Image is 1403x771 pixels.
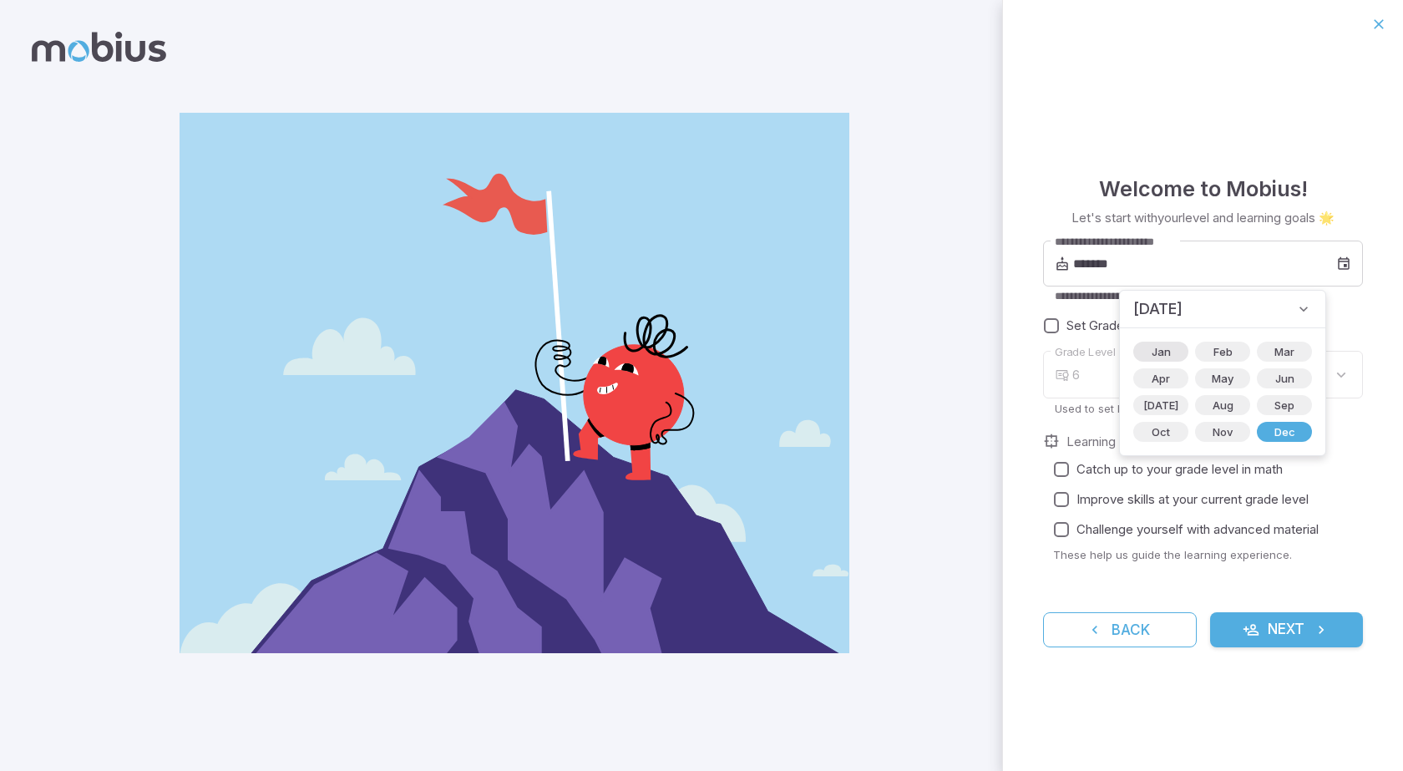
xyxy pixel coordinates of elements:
[1264,397,1304,413] span: Sep
[1043,612,1197,647] button: Back
[1142,424,1180,440] span: Oct
[1257,342,1312,362] div: Mar
[1195,395,1250,415] div: Aug
[1055,401,1351,416] p: Used to set lesson and tournament levels.
[1133,342,1188,362] div: Jan
[1076,520,1319,539] span: Challenge yourself with advanced material
[1203,424,1243,440] span: Nov
[1257,368,1312,388] div: Jun
[1203,397,1243,413] span: Aug
[1133,297,1183,321] span: [DATE]
[1076,490,1309,509] span: Improve skills at your current grade level
[1195,342,1250,362] div: Feb
[1053,547,1363,562] p: These help us guide the learning experience.
[1071,209,1335,227] p: Let's start with your level and learning goals 🌟
[1066,317,1178,335] span: Set Grade Manually
[1265,370,1304,387] span: Jun
[1142,343,1181,360] span: Jan
[1142,370,1180,387] span: Apr
[1133,368,1188,388] div: Apr
[1264,424,1305,440] span: Dec
[1203,343,1243,360] span: Feb
[1257,395,1312,415] div: Sep
[180,113,849,653] img: student_2-illustration
[1264,343,1304,360] span: Mar
[1257,422,1312,442] div: Dec
[1133,395,1188,415] div: [DATE]
[1076,460,1283,479] span: Catch up to your grade level in math
[1066,433,1152,451] label: Learning Goals
[1099,172,1308,205] h4: Welcome to Mobius!
[1202,370,1243,387] span: May
[1055,344,1116,360] label: Grade Level
[1210,612,1364,647] button: Next
[1195,422,1250,442] div: Nov
[1072,351,1363,398] div: 6
[1133,397,1188,413] span: [DATE]
[1195,368,1250,388] div: May
[1133,422,1188,442] div: Oct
